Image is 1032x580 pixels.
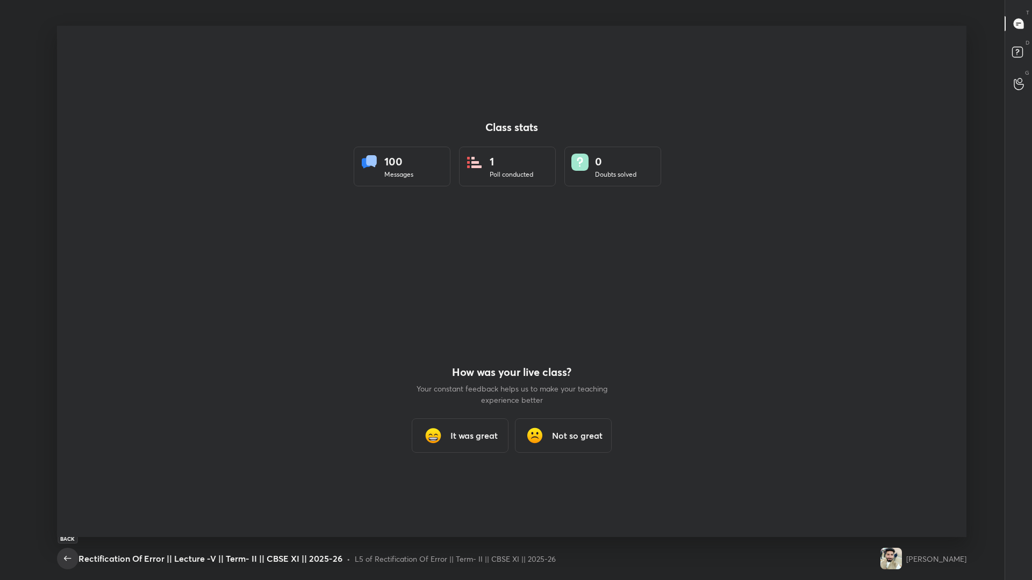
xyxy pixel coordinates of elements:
div: Doubts solved [595,170,636,179]
img: statsPoll.b571884d.svg [466,154,483,171]
img: frowning_face_cmp.gif [524,425,546,446]
h3: It was great [450,429,498,442]
div: • [347,553,350,564]
div: Back [58,534,77,543]
div: [PERSON_NAME] [906,553,966,564]
div: 0 [595,154,636,170]
img: statsMessages.856aad98.svg [361,154,378,171]
img: doubts.8a449be9.svg [571,154,589,171]
div: 1 [490,154,533,170]
img: grinning_face_with_smiling_eyes_cmp.gif [422,425,444,446]
img: fc0a0bd67a3b477f9557aca4a29aa0ad.19086291_AOh14GgchNdmiCeYbMdxktaSN3Z4iXMjfHK5yk43KqG_6w%3Ds96-c [880,548,902,569]
p: T [1026,9,1029,17]
div: 100 [384,154,413,170]
div: L5 of Rectification Of Error || Term- II || CBSE XI || 2025-26 [355,553,556,564]
div: Messages [384,170,413,179]
p: D [1026,39,1029,47]
h4: How was your live class? [415,366,608,379]
div: Rectification Of Error || Lecture -V || Term- II || CBSE XI || 2025-26 [78,552,342,565]
div: Poll conducted [490,170,533,179]
p: G [1025,69,1029,77]
p: Your constant feedback helps us to make your teaching experience better [415,383,608,405]
h3: Not so great [552,429,603,442]
h4: Class stats [354,121,670,134]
